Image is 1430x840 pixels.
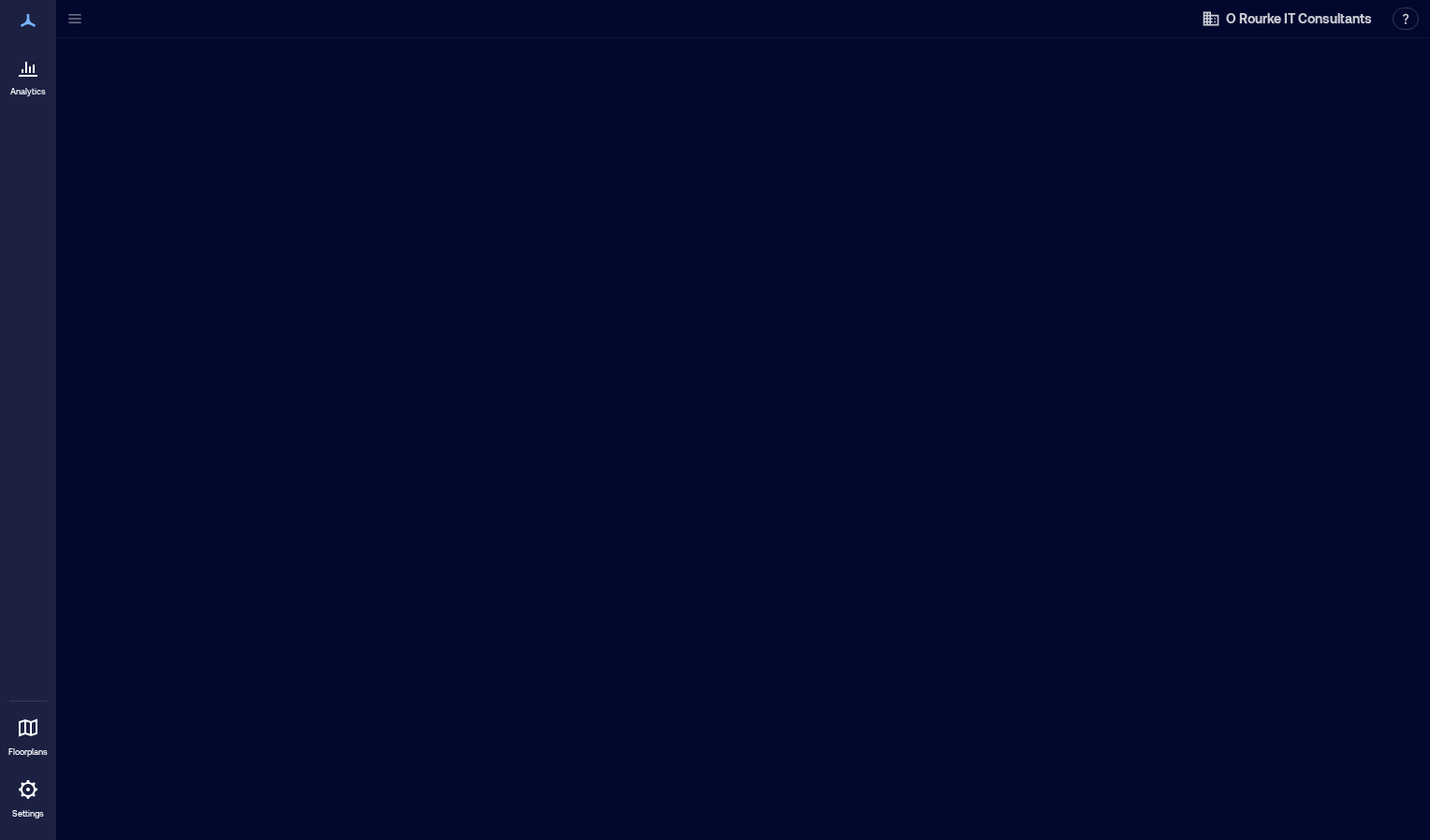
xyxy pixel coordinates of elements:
p: Analytics [10,86,46,97]
a: Floorplans [3,705,53,763]
span: O Rourke IT Consultants [1226,9,1372,28]
p: Settings [12,808,44,819]
a: Settings [6,767,51,825]
button: O Rourke IT Consultants [1196,4,1378,34]
a: Analytics [5,45,51,103]
p: Floorplans [8,746,48,758]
